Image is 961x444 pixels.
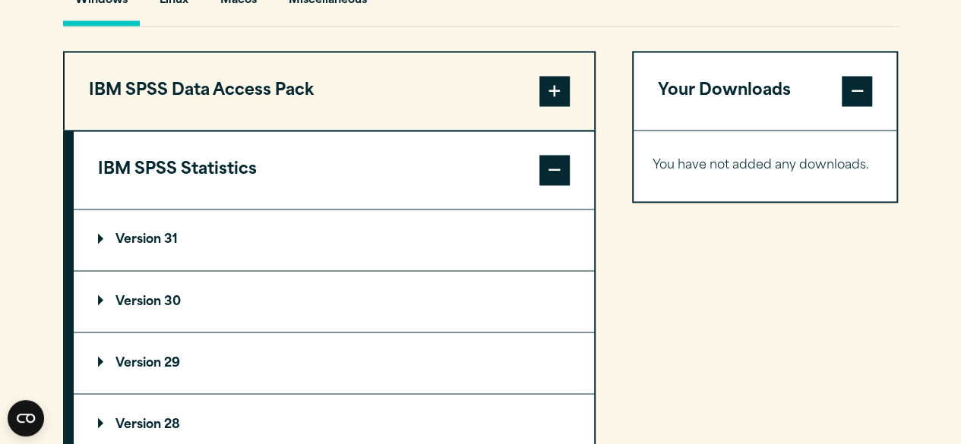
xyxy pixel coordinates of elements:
summary: Version 31 [74,209,594,270]
button: IBM SPSS Data Access Pack [65,52,594,130]
button: IBM SPSS Statistics [74,131,594,209]
div: Your Downloads [634,130,897,201]
summary: Version 29 [74,332,594,393]
p: You have not added any downloads. [653,155,878,177]
button: Your Downloads [634,52,897,130]
p: Version 29 [98,357,180,369]
button: Open CMP widget [8,400,44,436]
p: Version 28 [98,418,180,430]
summary: Version 30 [74,271,594,332]
p: Version 31 [98,234,178,246]
p: Version 30 [98,295,181,307]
